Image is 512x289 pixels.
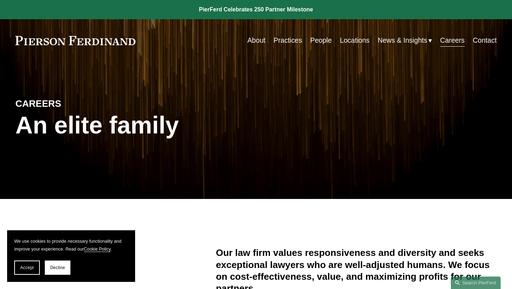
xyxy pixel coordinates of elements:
[247,33,266,47] a: About
[378,34,427,47] span: News & Insights
[84,247,111,252] a: Cookie Policy
[451,277,501,289] a: Search this site
[45,261,70,275] button: Decline
[14,261,40,275] button: Accept
[15,98,135,110] h4: CAREERS
[440,33,465,47] a: Careers
[7,230,135,282] section: Cookie banner
[15,111,256,139] h1: An elite family
[473,33,497,47] a: Contact
[50,265,65,270] span: Decline
[378,33,432,47] a: folder dropdown
[20,265,34,270] span: Accept
[273,33,302,47] a: Practices
[310,33,332,47] a: People
[340,33,369,47] a: Locations
[14,237,128,253] p: We use cookies to provide necessary functionality and improve your experience. Read our .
